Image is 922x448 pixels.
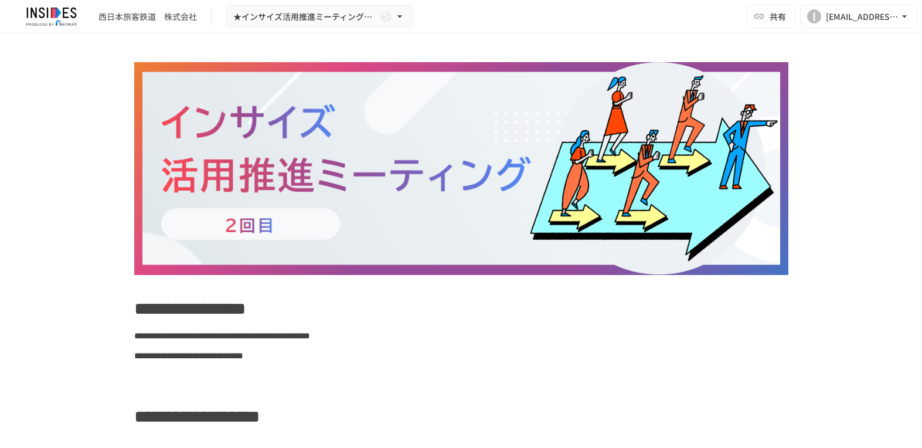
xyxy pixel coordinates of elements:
[226,5,413,28] button: ★インサイズ活用推進ミーティング ～2回目～
[826,9,899,24] div: [EMAIL_ADDRESS][DOMAIN_NAME]
[134,62,788,275] img: h7wxZR6NPmU5XwxjIXeoe1jloITxgB5SfMuEoWr81xj
[800,5,917,28] button: I[EMAIL_ADDRESS][DOMAIN_NAME]
[233,9,377,24] span: ★インサイズ活用推進ミーティング ～2回目～
[98,11,197,23] div: 西日本旅客鉄道 株式会社
[807,9,821,23] div: I
[770,10,786,23] span: 共有
[746,5,795,28] button: 共有
[14,7,89,26] img: JmGSPSkPjKwBq77AtHmwC7bJguQHJlCRQfAXtnx4WuV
